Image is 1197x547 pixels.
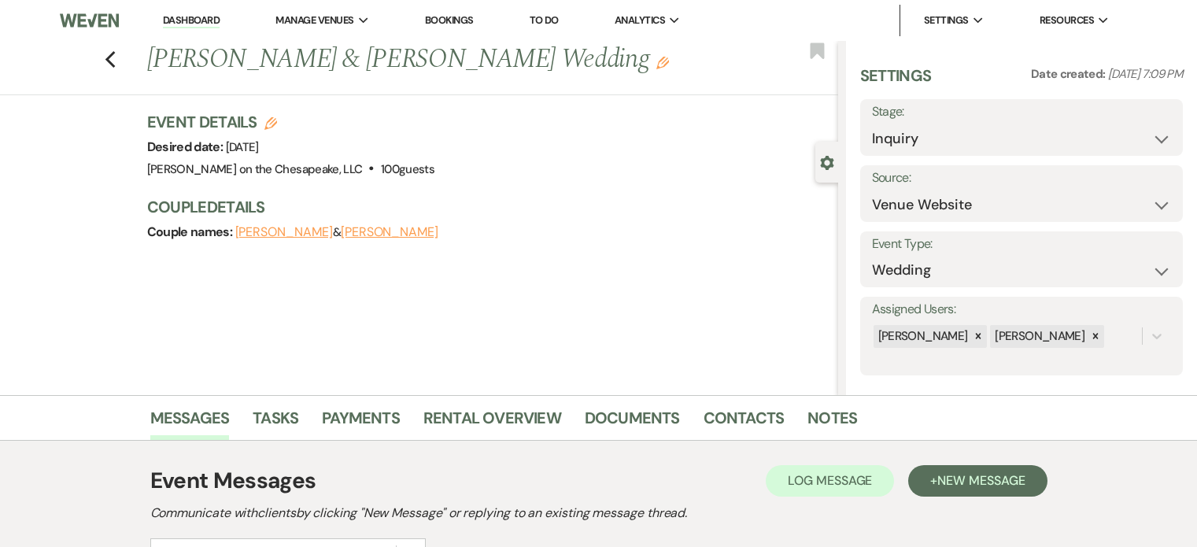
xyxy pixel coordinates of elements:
h3: Couple Details [147,196,822,218]
span: Analytics [615,13,665,28]
span: & [235,224,438,240]
span: Date created: [1031,66,1108,82]
button: Close lead details [820,154,834,169]
span: [DATE] 7:09 PM [1108,66,1183,82]
a: Notes [807,405,857,440]
div: [PERSON_NAME] [874,325,970,348]
span: Desired date: [147,139,226,155]
span: Couple names: [147,224,235,240]
h2: Communicate with clients by clicking "New Message" or replying to an existing message thread. [150,504,1047,523]
button: +New Message [908,465,1047,497]
span: 100 guests [381,161,434,177]
img: Weven Logo [60,4,119,37]
a: Bookings [425,13,474,27]
a: Messages [150,405,230,440]
span: Settings [924,13,969,28]
h1: Event Messages [150,464,316,497]
h3: Settings [860,65,932,99]
a: Dashboard [163,13,220,28]
h3: Event Details [147,111,435,133]
span: New Message [937,472,1025,489]
span: [DATE] [226,139,259,155]
label: Event Type: [872,233,1171,256]
button: [PERSON_NAME] [235,226,333,238]
h1: [PERSON_NAME] & [PERSON_NAME] Wedding [147,41,694,79]
a: Tasks [253,405,298,440]
label: Source: [872,167,1171,190]
span: Manage Venues [275,13,353,28]
a: Payments [322,405,400,440]
a: Rental Overview [423,405,561,440]
label: Assigned Users: [872,298,1171,321]
span: Resources [1040,13,1094,28]
button: Log Message [766,465,894,497]
button: Edit [656,55,669,69]
label: Stage: [872,101,1171,124]
span: Log Message [788,472,872,489]
span: [PERSON_NAME] on the Chesapeake, LLC [147,161,363,177]
a: To Do [530,13,559,27]
div: [PERSON_NAME] [990,325,1087,348]
a: Documents [585,405,680,440]
a: Contacts [704,405,785,440]
button: [PERSON_NAME] [341,226,438,238]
